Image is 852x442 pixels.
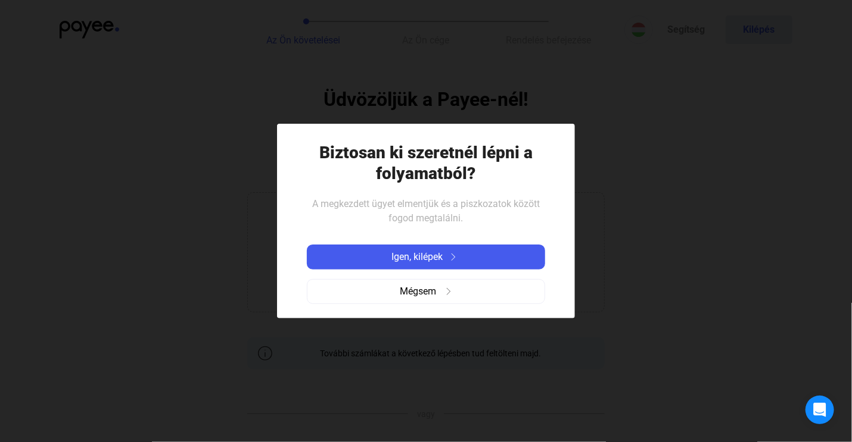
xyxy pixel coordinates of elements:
[307,244,545,269] button: Igen, kilépekarrow-right-white
[312,198,540,224] span: A megkezdett ügyet elmentjük és a piszkozatok között fogod megtalálni.
[307,142,545,184] h1: Biztosan ki szeretnél lépni a folyamatból?
[806,396,834,424] div: Open Intercom Messenger
[307,279,545,304] button: Mégsemarrow-right-grey
[446,253,461,261] img: arrow-right-white
[400,284,436,299] span: Mégsem
[392,250,443,264] span: Igen, kilépek
[445,288,452,295] img: arrow-right-grey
